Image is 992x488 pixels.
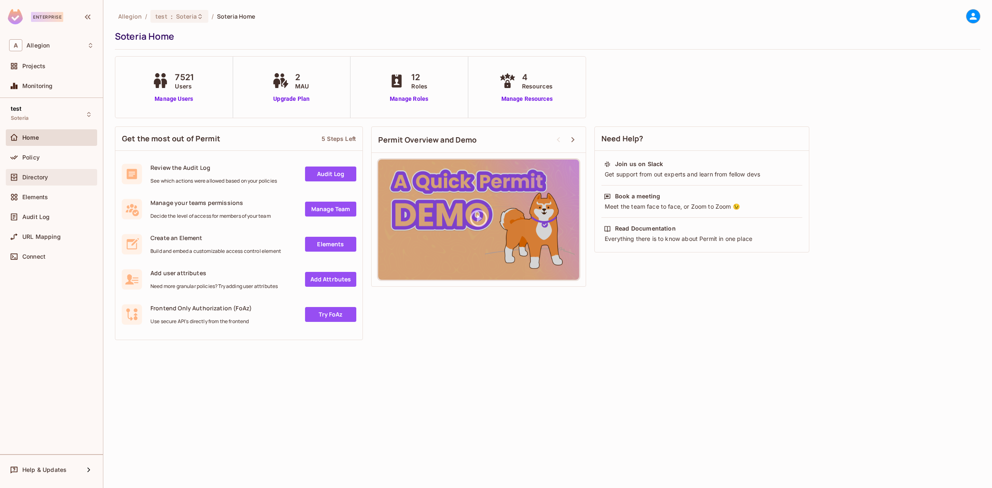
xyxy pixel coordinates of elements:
[22,83,53,89] span: Monitoring
[150,178,277,184] span: See which actions were allowed based on your policies
[305,307,356,322] a: Try FoAz
[411,82,427,90] span: Roles
[150,213,271,219] span: Decide the level of access for members of your team
[150,269,278,277] span: Add user attributes
[150,164,277,171] span: Review the Audit Log
[8,9,23,24] img: SReyMgAAAABJRU5ErkJggg==
[122,133,220,144] span: Get the most out of Permit
[175,71,193,83] span: 7521
[22,467,67,473] span: Help & Updates
[31,12,63,22] div: Enterprise
[22,214,50,220] span: Audit Log
[150,95,198,103] a: Manage Users
[22,233,61,240] span: URL Mapping
[22,174,48,181] span: Directory
[150,318,252,325] span: Use secure API's directly from the frontend
[22,154,40,161] span: Policy
[386,95,432,103] a: Manage Roles
[176,12,197,20] span: Soteria
[411,71,427,83] span: 12
[604,235,800,243] div: Everything there is to know about Permit in one place
[615,160,663,168] div: Join us on Slack
[115,30,976,43] div: Soteria Home
[604,202,800,211] div: Meet the team face to face, or Zoom to Zoom 😉
[9,39,22,51] span: A
[604,170,800,179] div: Get support from out experts and learn from fellow devs
[11,115,29,121] span: Soteria
[295,82,309,90] span: MAU
[522,71,553,83] span: 4
[150,304,252,312] span: Frontend Only Authorization (FoAz)
[522,82,553,90] span: Resources
[170,13,173,20] span: :
[378,135,477,145] span: Permit Overview and Demo
[150,199,271,207] span: Manage your teams permissions
[322,135,356,143] div: 5 Steps Left
[295,71,309,83] span: 2
[305,202,356,217] a: Manage Team
[22,253,45,260] span: Connect
[270,95,313,103] a: Upgrade Plan
[305,237,356,252] a: Elements
[305,272,356,287] a: Add Attrbutes
[212,12,214,20] li: /
[26,42,50,49] span: Workspace: Allegion
[22,63,45,69] span: Projects
[615,224,676,233] div: Read Documentation
[175,82,193,90] span: Users
[145,12,147,20] li: /
[150,248,281,255] span: Build and embed a customizable access control element
[601,133,644,144] span: Need Help?
[11,105,22,112] span: test
[150,283,278,290] span: Need more granular policies? Try adding user attributes
[217,12,255,20] span: Soteria Home
[497,95,557,103] a: Manage Resources
[150,234,281,242] span: Create an Element
[305,167,356,181] a: Audit Log
[155,12,167,20] span: test
[615,192,660,200] div: Book a meeting
[22,194,48,200] span: Elements
[22,134,39,141] span: Home
[118,12,142,20] span: the active workspace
